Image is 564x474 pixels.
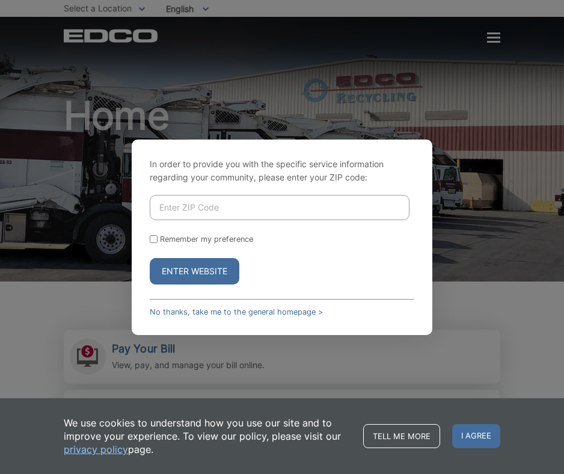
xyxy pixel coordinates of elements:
label: Remember my preference [160,235,253,244]
p: In order to provide you with the specific service information regarding your community, please en... [150,158,414,184]
button: Enter Website [150,258,239,285]
input: Enter ZIP Code [150,195,409,220]
p: We use cookies to understand how you use our site and to improve your experience. To view our pol... [64,416,351,456]
span: I agree [452,424,500,448]
a: privacy policy [64,443,128,456]
a: Tell me more [363,424,440,448]
a: No thanks, take me to the general homepage > [150,307,323,316]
